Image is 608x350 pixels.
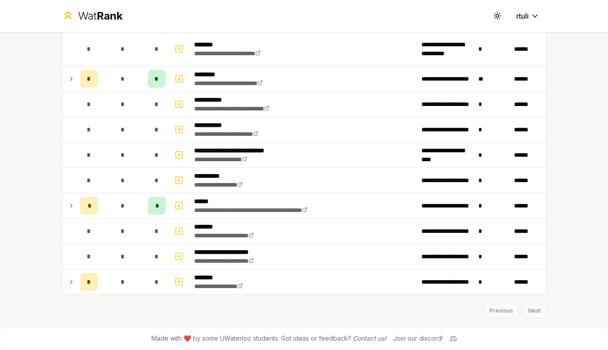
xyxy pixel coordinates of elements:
[151,334,386,343] span: Made with ❤️ by some UWaterloo students. Got ideas or feedback?
[353,334,386,342] a: Contact us!
[516,11,529,21] span: rtuli
[62,9,123,23] a: WatRank
[97,9,122,22] span: Rank
[393,334,443,343] div: Join our discord!
[509,8,547,24] button: rtuli
[78,9,122,23] div: Wat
